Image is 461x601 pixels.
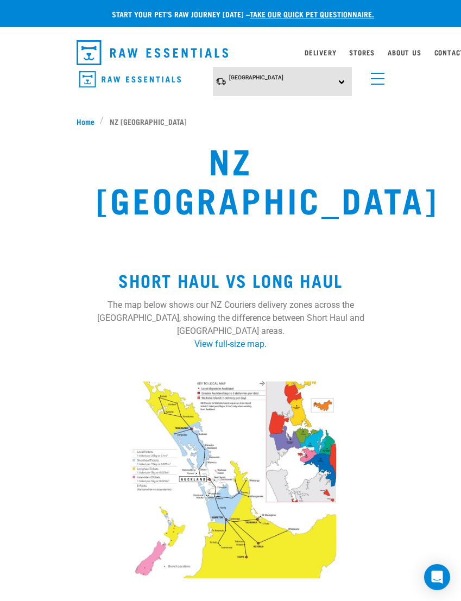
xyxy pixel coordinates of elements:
[77,40,229,65] img: Raw Essentials Logo
[77,116,100,127] a: Home
[424,564,450,590] div: Open Intercom Messenger
[77,270,385,290] h2: Short Haul vs Long Haul
[125,377,336,579] img: NZC NI Map
[194,339,267,349] a: View full-size map.
[250,12,374,16] a: take our quick pet questionnaire.
[216,77,226,86] img: van-moving.png
[77,299,385,338] p: The map below shows our NZ Couriers delivery zones across the [GEOGRAPHIC_DATA], showing the diff...
[68,36,394,69] nav: dropdown navigation
[365,66,385,86] a: menu
[388,50,421,54] a: About Us
[77,116,94,127] span: Home
[96,140,364,218] h1: NZ [GEOGRAPHIC_DATA]
[349,50,375,54] a: Stores
[79,71,181,88] img: Raw Essentials Logo
[77,116,385,127] nav: breadcrumbs
[229,74,283,80] span: [GEOGRAPHIC_DATA]
[305,50,336,54] a: Delivery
